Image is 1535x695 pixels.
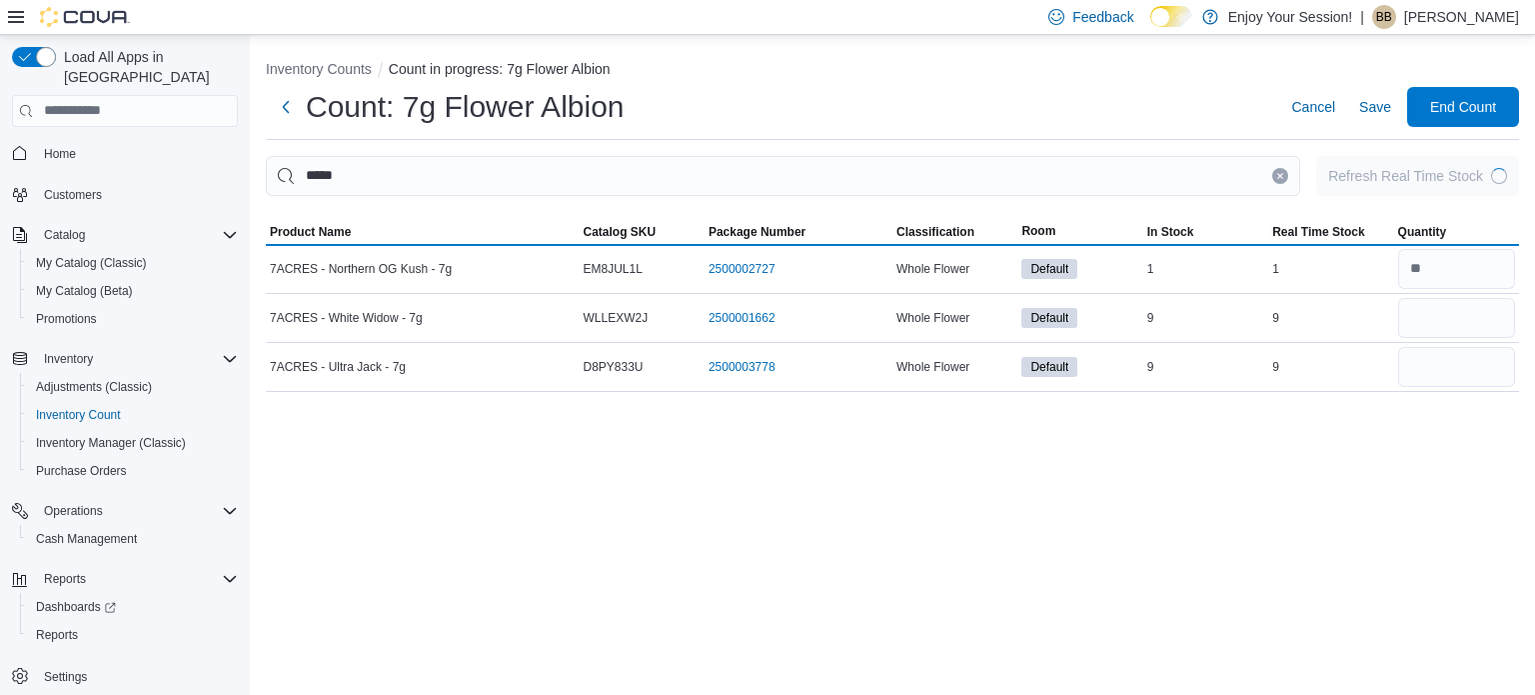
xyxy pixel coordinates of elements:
[1021,259,1077,279] span: Default
[36,182,238,207] span: Customers
[709,224,805,240] span: Package Number
[306,87,625,127] h1: Count: 7g Flower Albion
[4,139,246,168] button: Home
[584,224,657,240] span: Catalog SKU
[36,499,238,523] span: Operations
[4,497,246,525] button: Operations
[709,310,775,326] a: 2500001662
[36,141,238,166] span: Home
[4,565,246,593] button: Reports
[1430,97,1496,117] span: End Count
[709,261,775,277] a: 2500002727
[1407,87,1519,127] button: End Count
[44,187,102,203] span: Customers
[36,599,116,615] span: Dashboards
[389,61,611,77] button: Count in progress: 7g Flower Albion
[1316,156,1519,196] button: Refresh Real Time StockLoading
[709,359,775,375] a: 2500003778
[1283,87,1343,127] button: Cancel
[36,183,110,207] a: Customers
[28,459,238,483] span: Purchase Orders
[1021,223,1055,239] span: Room
[28,403,238,427] span: Inventory Count
[20,593,246,621] a: Dashboards
[1030,358,1068,376] span: Default
[896,310,969,326] span: Whole Flower
[28,623,238,647] span: Reports
[4,180,246,209] button: Customers
[584,359,644,375] span: D8PY833U
[28,403,129,427] a: Inventory Count
[28,279,238,303] span: My Catalog (Beta)
[1021,357,1077,377] span: Default
[36,379,152,395] span: Adjustments (Classic)
[896,224,974,240] span: Classification
[36,142,84,166] a: Home
[28,595,238,619] span: Dashboards
[270,261,452,277] span: 7ACRES - Northern OG Kush - 7g
[4,345,246,373] button: Inventory
[28,375,160,399] a: Adjustments (Classic)
[1328,166,1483,186] div: Refresh Real Time Stock
[1150,6,1192,27] input: Dark Mode
[36,567,94,591] button: Reports
[20,429,246,457] button: Inventory Manager (Classic)
[1490,166,1509,185] span: Loading
[44,669,87,685] span: Settings
[1268,257,1393,281] div: 1
[1394,220,1519,244] button: Quantity
[44,146,76,162] span: Home
[705,220,892,244] button: Package Number
[44,571,86,587] span: Reports
[1268,220,1393,244] button: Real Time Stock
[1268,306,1393,330] div: 9
[28,527,145,551] a: Cash Management
[1291,97,1335,117] span: Cancel
[1272,224,1364,240] span: Real Time Stock
[270,359,406,375] span: 7ACRES - Ultra Jack - 7g
[36,311,97,327] span: Promotions
[896,359,969,375] span: Whole Flower
[1351,87,1399,127] button: Save
[36,435,186,451] span: Inventory Manager (Classic)
[56,47,238,87] span: Load All Apps in [GEOGRAPHIC_DATA]
[4,221,246,249] button: Catalog
[1272,168,1288,184] button: Clear input
[1359,97,1391,117] span: Save
[20,249,246,277] button: My Catalog (Classic)
[28,431,194,455] a: Inventory Manager (Classic)
[4,661,246,690] button: Settings
[36,463,127,479] span: Purchase Orders
[20,621,246,649] button: Reports
[36,531,137,547] span: Cash Management
[1404,5,1519,29] p: [PERSON_NAME]
[28,431,238,455] span: Inventory Manager (Classic)
[36,665,95,689] a: Settings
[270,224,351,240] span: Product Name
[1143,257,1268,281] div: 1
[36,255,147,271] span: My Catalog (Classic)
[1268,355,1393,379] div: 9
[1228,5,1353,29] p: Enjoy Your Session!
[1150,27,1151,28] span: Dark Mode
[36,499,111,523] button: Operations
[20,373,246,401] button: Adjustments (Classic)
[28,459,135,483] a: Purchase Orders
[892,220,1017,244] button: Classification
[266,220,580,244] button: Product Name
[266,61,372,77] button: Inventory Counts
[266,87,306,127] button: Next
[36,283,133,299] span: My Catalog (Beta)
[266,156,1300,196] input: This is a search bar. After typing your query, hit enter to filter the results lower in the page.
[1143,220,1268,244] button: In Stock
[36,223,238,247] span: Catalog
[1360,5,1364,29] p: |
[28,307,105,331] a: Promotions
[36,627,78,643] span: Reports
[1143,306,1268,330] div: 9
[584,261,643,277] span: EM8JUL1L
[36,347,238,371] span: Inventory
[28,527,238,551] span: Cash Management
[28,279,141,303] a: My Catalog (Beta)
[36,567,238,591] span: Reports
